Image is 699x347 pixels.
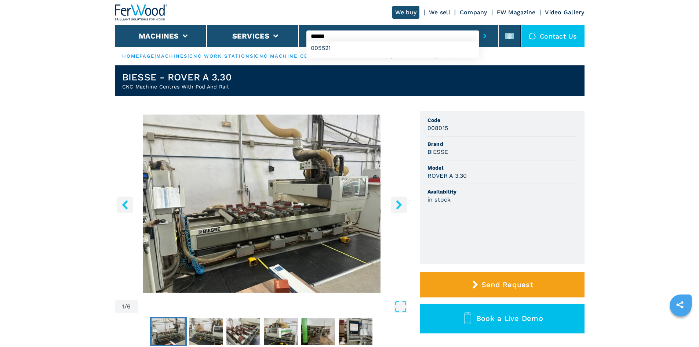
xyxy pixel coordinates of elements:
span: Model [427,164,577,171]
img: Ferwood [115,4,168,21]
span: / [124,304,127,310]
button: left-button [117,196,133,213]
div: Contact us [521,25,585,47]
a: We buy [392,6,420,19]
button: right-button [391,196,407,213]
span: Availability [427,188,577,195]
div: Go to Slide 1 [115,115,409,293]
button: Go to Slide 3 [225,317,262,346]
a: Company [460,9,487,16]
span: 6 [127,304,131,310]
span: | [254,53,255,59]
iframe: Chat [668,314,693,341]
span: Send Request [481,280,533,289]
img: 25707ae961c9c5d5c93a20933d575be5 [339,318,372,345]
img: Contact us [529,32,536,40]
img: CNC Machine Centres With Pod And Rail BIESSE ROVER A 3.30 [115,115,409,293]
button: Go to Slide 6 [337,317,374,346]
h3: in stock [427,195,451,204]
img: f8979e4a0ac4c75e7f5ec9d57d927950 [264,318,298,345]
span: Code [427,116,577,124]
button: Book a Live Demo [420,304,585,333]
a: Video Gallery [545,9,584,16]
button: Go to Slide 2 [188,317,224,346]
a: FW Magazine [497,9,536,16]
a: machines [156,53,188,59]
img: cd38e2ef1cffa29d9dec9a256607ed4e [226,318,260,345]
button: Machines [139,32,179,40]
a: cnc work stations [189,53,254,59]
button: Send Request [420,272,585,297]
a: We sell [429,9,450,16]
button: Go to Slide 4 [262,317,299,346]
h3: ROVER A 3.30 [427,171,467,180]
span: | [188,53,189,59]
button: Go to Slide 5 [300,317,336,346]
div: 005521 [306,41,479,55]
span: | [154,53,156,59]
button: submit-button [479,28,491,44]
span: Brand [427,140,577,148]
img: f2686cb14b701a11b34932077d3cc4ac [189,318,223,345]
h3: BIESSE [427,148,448,156]
button: Open Fullscreen [140,300,407,313]
a: HOMEPAGE [122,53,155,59]
span: 1 [122,304,124,310]
span: Book a Live Demo [476,314,543,323]
nav: Thumbnail Navigation [115,317,409,346]
img: dea71781bba89409092f6550d78a2d5d [301,318,335,345]
h2: CNC Machine Centres With Pod And Rail [122,83,232,90]
button: Go to Slide 1 [150,317,187,346]
img: 06884ea382639f3a89f209cffaf49eaa [152,318,185,345]
a: sharethis [671,296,689,314]
h3: 008015 [427,124,448,132]
button: Services [232,32,270,40]
a: cnc machine centres with pod and rail [255,53,391,59]
h1: BIESSE - ROVER A 3.30 [122,71,232,83]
